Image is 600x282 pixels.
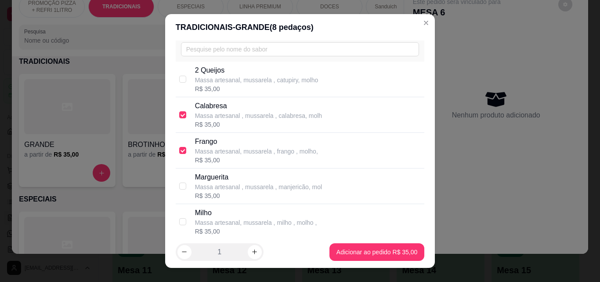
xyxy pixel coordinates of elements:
[195,191,322,200] div: R$ 35,00
[177,245,192,259] button: decrease-product-quantity
[419,16,433,30] button: Close
[195,208,317,218] p: Milho
[195,183,322,191] p: Massa artesanal , mussarela , manjericão, mol
[195,101,322,111] p: Calabresa
[195,111,322,120] p: Massa artesanal , mussarela , calabresa, molh
[195,156,318,165] div: R$ 35,00
[195,120,322,129] div: R$ 35,00
[195,172,322,183] p: Marguerita
[195,84,318,93] div: R$ 35,00
[248,245,262,259] button: increase-product-quantity
[217,247,221,257] p: 1
[195,136,318,147] p: Frango
[195,218,317,227] p: Massa artesanal, mussarela , milho , molho ,
[195,227,317,236] div: R$ 35,00
[195,65,318,76] p: 2 Queijos
[176,21,425,33] div: TRADICIONAIS - GRANDE ( 8 pedaços)
[181,42,419,56] input: Pesquise pelo nome do sabor
[195,76,318,84] p: Massa artesanal, mussarela , catupiry, molho
[329,243,424,261] button: Adicionar ao pedido R$ 35,00
[195,147,318,156] p: Massa artesanal, mussarela , frango , molho,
